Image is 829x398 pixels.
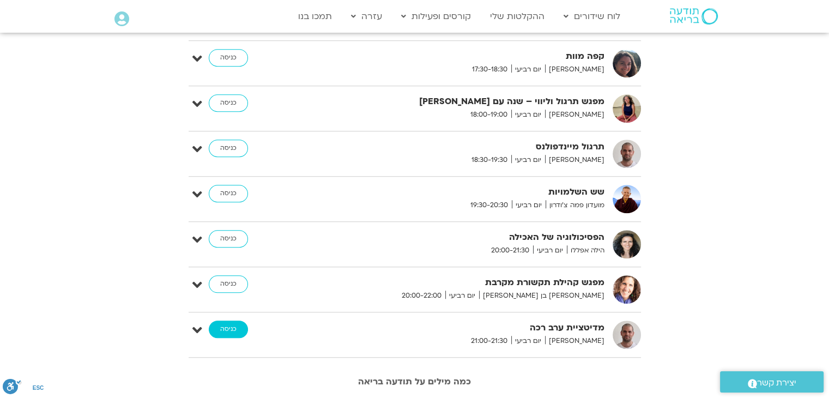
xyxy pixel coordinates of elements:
h2: כמה מילים על תודעה בריאה [110,377,720,387]
a: כניסה [209,321,248,338]
span: 20:00-22:00 [398,290,445,301]
strong: הפסיכולוגיה של האכילה [337,230,604,245]
a: תמכו בנו [293,6,337,27]
span: [PERSON_NAME] [545,154,604,166]
a: עזרה [346,6,388,27]
span: יום רביעי [511,154,545,166]
strong: קפה מוות [337,49,604,64]
a: כניסה [209,275,248,293]
a: כניסה [209,140,248,157]
span: הילה אפללו [567,245,604,256]
a: קורסים ופעילות [396,6,476,27]
a: יצירת קשר [720,371,824,393]
a: לוח שידורים [558,6,626,27]
span: 18:00-19:00 [467,109,511,120]
span: יום רביעי [512,200,546,211]
strong: מפגש תרגול וליווי – שנה עם [PERSON_NAME] [337,94,604,109]
a: כניסה [209,230,248,248]
span: [PERSON_NAME] בן [PERSON_NAME] [479,290,604,301]
img: תודעה בריאה [670,8,718,25]
span: מועדון פמה צ'ודרון [546,200,604,211]
span: 18:30-19:30 [468,154,511,166]
span: [PERSON_NAME] [545,335,604,347]
span: 21:00-21:30 [467,335,511,347]
strong: מפגש קהילת תקשורת מקרבת [337,275,604,290]
span: יום רביעי [533,245,567,256]
span: יצירת קשר [757,376,796,390]
span: 19:30-20:30 [467,200,512,211]
a: ההקלטות שלי [485,6,550,27]
a: כניסה [209,94,248,112]
span: יום רביעי [445,290,479,301]
strong: תרגול מיינדפולנס [337,140,604,154]
span: [PERSON_NAME] [545,64,604,75]
a: כניסה [209,49,248,67]
strong: מדיטציית ערב רכה [337,321,604,335]
span: יום רביעי [511,335,545,347]
span: [PERSON_NAME] [545,109,604,120]
a: כניסה [209,185,248,202]
span: יום רביעי [511,64,545,75]
span: יום רביעי [511,109,545,120]
span: 17:30-18:30 [468,64,511,75]
span: 20:00-21:30 [487,245,533,256]
strong: שש השלמויות [337,185,604,200]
